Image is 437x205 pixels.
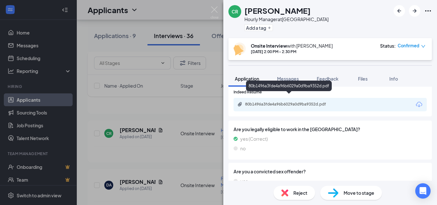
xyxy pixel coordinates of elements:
[244,24,273,31] button: PlusAdd a tag
[344,189,374,196] span: Move to stage
[293,189,307,196] span: Reject
[421,44,425,49] span: down
[234,126,427,133] span: Are you legally eligible to work in the [GEOGRAPHIC_DATA]?
[317,76,338,82] span: Feedback
[398,43,419,49] span: Confirmed
[393,5,405,17] button: ArrowLeftNew
[245,102,335,107] div: 80b1496a3fde4a96b6029a0d9ba9352d.pdf
[240,177,248,185] span: yes
[240,145,246,152] span: no
[237,102,341,108] a: Paperclip80b1496a3fde4a96b6029a0d9ba9352d.pdf
[411,7,418,15] svg: ArrowRight
[234,168,427,175] span: Are you a convicted sex offender?
[237,102,242,107] svg: Paperclip
[235,76,259,82] span: Application
[380,43,396,49] div: Status :
[409,5,420,17] button: ArrowRight
[358,76,368,82] span: Files
[267,26,271,30] svg: Plus
[246,81,332,91] div: 80b1496a3fde4a96b6029a0d9ba9352d.pdf
[415,183,431,199] div: Open Intercom Messenger
[234,89,262,95] span: Indeed Resume
[251,43,287,49] b: Onsite Interview
[389,76,398,82] span: Info
[415,101,423,108] svg: Download
[240,135,268,142] span: yes (Correct)
[244,16,329,22] div: Hourly Manager at [GEOGRAPHIC_DATA]
[395,7,403,15] svg: ArrowLeftNew
[277,76,299,82] span: Messages
[424,7,432,15] svg: Ellipses
[232,8,238,15] div: CR
[244,5,311,16] h1: [PERSON_NAME]
[251,49,333,54] div: [DATE] 2:00 PM - 2:30 PM
[251,43,333,49] div: with [PERSON_NAME]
